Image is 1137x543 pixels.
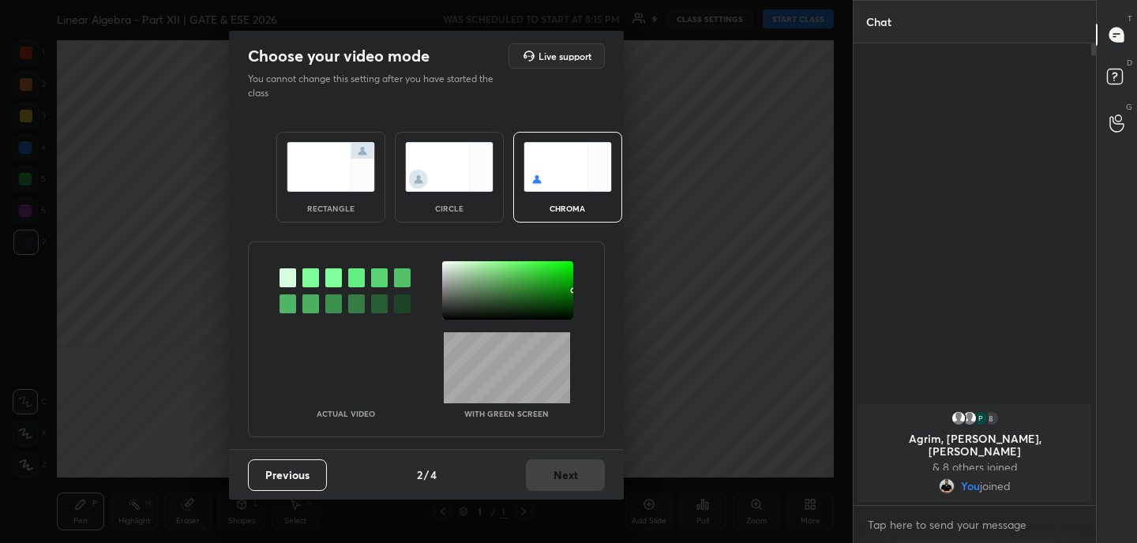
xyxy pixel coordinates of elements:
img: normalScreenIcon.ae25ed63.svg [287,142,375,192]
h2: Choose your video mode [248,46,430,66]
p: Actual Video [317,410,375,418]
div: grid [854,401,1096,505]
p: Chat [854,1,904,43]
button: Previous [248,459,327,491]
img: circleScreenIcon.acc0effb.svg [405,142,493,192]
p: With green screen [464,410,549,418]
p: You cannot change this setting after you have started the class [248,72,504,100]
span: joined [980,480,1011,492]
p: D [1127,57,1132,69]
p: G [1126,101,1132,113]
h4: 4 [430,466,437,483]
p: Agrim, [PERSON_NAME], [PERSON_NAME] [867,433,1083,458]
img: default.png [951,410,966,426]
img: 42284038b01a46df82248997e2f8cdec.jpg [973,410,989,426]
p: T [1128,13,1132,24]
img: chromaScreenIcon.c19ab0a0.svg [523,142,612,192]
span: You [961,480,980,492]
img: default.png [962,410,978,426]
img: 9107ca6834834495b00c2eb7fd6a1f67.jpg [939,478,955,494]
h4: 2 [417,466,422,483]
div: circle [418,204,481,212]
p: & 8 others joined [867,461,1083,474]
h4: / [424,466,429,483]
div: rectangle [299,204,362,212]
div: 8 [984,410,1000,426]
div: chroma [536,204,599,212]
h5: Live support [538,51,591,61]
